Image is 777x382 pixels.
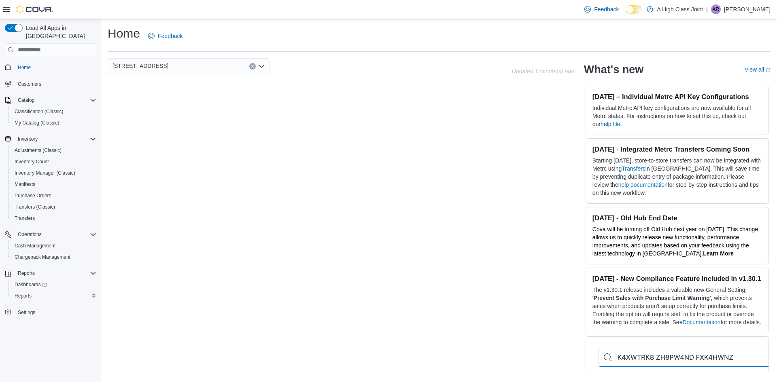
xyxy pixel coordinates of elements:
span: Adjustments (Classic) [15,147,62,154]
span: Manifests [11,179,96,189]
span: Customers [18,81,41,87]
a: Home [15,63,34,72]
button: Operations [2,229,100,240]
p: The v1.30.1 release includes a valuable new General Setting, ' ', which prevents sales when produ... [592,286,762,326]
a: Transfers [11,213,38,223]
button: Purchase Orders [8,190,100,201]
button: Classification (Classic) [8,106,100,117]
span: Manifests [15,181,35,188]
button: Operations [15,230,45,239]
span: Customers [15,79,96,89]
span: Cash Management [11,241,96,251]
button: Cash Management [8,240,100,251]
span: Operations [18,231,42,238]
span: Chargeback Management [11,252,96,262]
button: Transfers (Classic) [8,201,100,213]
span: Inventory Manager (Classic) [11,168,96,178]
h3: [DATE] - New Compliance Feature Included in v1.30.1 [592,274,762,283]
a: help file [601,121,620,127]
span: Settings [18,309,35,316]
span: Inventory Count [11,157,96,167]
button: Inventory Count [8,156,100,167]
button: Settings [2,306,100,318]
a: Learn More [703,250,733,257]
span: Cova will be turning off Old Hub next year on [DATE]. This change allows us to quickly release ne... [592,226,758,257]
button: Catalog [15,95,38,105]
a: Cash Management [11,241,59,251]
span: Transfers (Classic) [15,204,55,210]
h2: What's new [584,63,643,76]
button: Clear input [249,63,256,70]
p: | [706,4,708,14]
a: Purchase Orders [11,191,55,200]
span: Classification (Classic) [11,107,96,116]
button: Inventory [2,133,100,145]
a: Customers [15,79,45,89]
span: Reports [11,291,96,301]
a: Feedback [145,28,186,44]
span: AR [713,4,720,14]
button: Adjustments (Classic) [8,145,100,156]
svg: External link [766,68,771,73]
span: Purchase Orders [15,192,51,199]
span: Cash Management [15,243,55,249]
p: Individual Metrc API key configurations are now available for all Metrc states. For instructions ... [592,104,762,128]
span: Dashboards [15,281,47,288]
p: Starting [DATE], store-to-store transfers can now be integrated with Metrc using in [GEOGRAPHIC_D... [592,156,762,197]
a: Inventory Manager (Classic) [11,168,79,178]
span: Dashboards [11,280,96,289]
span: Load All Apps in [GEOGRAPHIC_DATA] [23,24,96,40]
button: Reports [8,290,100,302]
a: Settings [15,308,38,317]
a: Reports [11,291,35,301]
nav: Complex example [5,58,96,339]
strong: Prevent Sales with Purchase Limit Warning [594,295,710,301]
span: Transfers [15,215,35,222]
a: Classification (Classic) [11,107,67,116]
a: Transfers (Classic) [11,202,58,212]
p: A High Class Joint [657,4,703,14]
a: My Catalog (Classic) [11,118,63,128]
span: Adjustments (Classic) [11,146,96,155]
a: Inventory Count [11,157,52,167]
img: Cova [16,5,53,13]
button: My Catalog (Classic) [8,117,100,129]
span: Inventory Manager (Classic) [15,170,75,176]
button: Manifests [8,179,100,190]
span: My Catalog (Classic) [11,118,96,128]
a: Manifests [11,179,38,189]
input: Dark Mode [626,5,643,14]
button: Chargeback Management [8,251,100,263]
a: help documentation [618,182,668,188]
button: Catalog [2,95,100,106]
a: Feedback [581,1,622,17]
span: Reports [15,293,32,299]
span: [STREET_ADDRESS] [113,61,168,71]
span: Transfers [11,213,96,223]
a: Chargeback Management [11,252,74,262]
button: Inventory [15,134,41,144]
span: Chargeback Management [15,254,70,260]
p: Updated 1 minute(s) ago [512,68,574,74]
h3: [DATE] – Individual Metrc API Key Configurations [592,93,762,101]
span: Inventory Count [15,158,49,165]
span: Catalog [18,97,34,103]
span: Purchase Orders [11,191,96,200]
span: Reports [15,268,96,278]
span: Operations [15,230,96,239]
button: Customers [2,78,100,90]
a: Documentation [682,319,720,325]
span: Transfers (Classic) [11,202,96,212]
button: Reports [2,268,100,279]
h3: [DATE] - Old Hub End Date [592,214,762,222]
span: Settings [15,307,96,317]
span: Classification (Classic) [15,108,64,115]
p: [PERSON_NAME] [724,4,771,14]
span: Inventory [15,134,96,144]
span: My Catalog (Classic) [15,120,59,126]
span: Catalog [15,95,96,105]
span: Reports [18,270,35,276]
button: Open list of options [258,63,265,70]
